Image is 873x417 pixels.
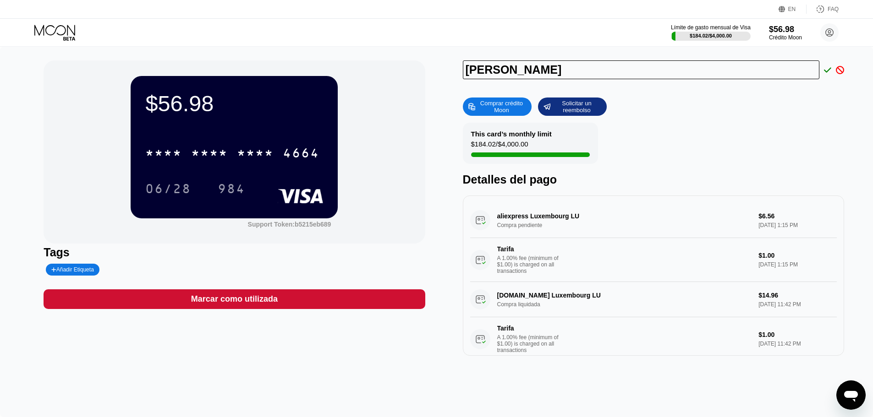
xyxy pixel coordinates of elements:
div: This card’s monthly limit [471,130,552,138]
div: TarifaA 1.00% fee (minimum of $1.00) is charged on all transactions$1.00[DATE] 1:15 PM [470,238,837,282]
div: Añadir Etiqueta [51,266,94,273]
div: $56.98Crédito Moon [769,25,802,41]
div: Tags [44,246,425,259]
div: EN [779,5,807,14]
div: EN [788,6,796,12]
div: A 1.00% fee (minimum of $1.00) is charged on all transactions [497,334,566,353]
div: Solicitar un reembolso [551,99,602,114]
div: Tarifa [497,245,561,253]
div: 984 [211,177,252,200]
div: 4664 [283,147,319,162]
div: Añadir Etiqueta [46,264,99,276]
div: $184.02 / $4,000.00 [471,140,528,152]
div: $184.02 / $4,000.00 [690,33,732,38]
div: Tarifa [497,325,561,332]
iframe: Botón para iniciar la ventana de mensajería [836,380,866,410]
div: [DATE] 1:15 PM [758,261,836,268]
div: [DATE] 11:42 PM [758,341,836,347]
div: 06/28 [145,183,191,197]
div: Comprar crédito Moon [476,99,527,114]
input: Text input field [463,60,820,79]
div: 984 [218,183,245,197]
div: Support Token: b5215eb689 [248,221,331,228]
div: Marcar como utilizada [44,289,425,309]
div: 06/28 [138,177,198,200]
div: A 1.00% fee (minimum of $1.00) is charged on all transactions [497,255,566,274]
div: Crédito Moon [769,34,802,41]
div: Límite de gasto mensual de Visa$184.02/$4,000.00 [671,24,751,41]
div: FAQ [807,5,839,14]
div: $56.98 [769,25,802,34]
div: Límite de gasto mensual de Visa [671,24,751,31]
div: Support Token:b5215eb689 [248,221,331,228]
div: Marcar como utilizada [191,294,278,304]
div: Solicitar un reembolso [538,97,607,116]
div: FAQ [828,6,839,12]
div: $1.00 [758,331,836,338]
div: TarifaA 1.00% fee (minimum of $1.00) is charged on all transactions$1.00[DATE] 11:42 PM [470,317,837,361]
div: Detalles del pago [463,173,844,186]
div: $56.98 [145,91,323,116]
div: $1.00 [758,252,836,259]
div: Comprar crédito Moon [463,97,532,116]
